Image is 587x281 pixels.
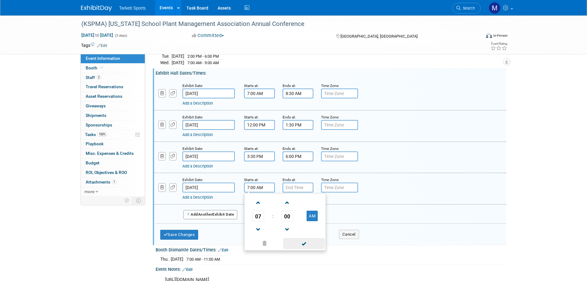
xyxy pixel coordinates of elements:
[182,147,203,151] small: Exhibit Date:
[86,141,104,146] span: Playbook
[172,60,184,66] td: [DATE]
[86,56,120,61] span: Event Information
[182,132,213,137] a: Add a Description
[339,230,359,239] button: Cancel
[244,178,259,182] small: Starts at:
[321,178,339,182] small: Time Zone:
[86,170,127,175] span: ROI, Objectives & ROO
[160,60,172,66] td: Wed.
[156,68,506,76] div: Exhibit Hall Dates/Times:
[81,32,113,38] span: [DATE] [DATE]
[86,94,122,99] span: Asset Reservations
[81,73,145,82] a: Staff2
[81,64,145,73] a: Booth
[96,75,101,80] span: 2
[97,132,107,137] span: 100%
[81,149,145,158] a: Misc. Expenses & Credits
[283,178,296,182] small: Ends at:
[86,122,112,127] span: Sponsorships
[486,33,492,38] img: Format-Inperson.png
[187,54,219,59] span: 2:00 PM - 6:00 PM
[84,189,94,194] span: more
[281,221,293,237] a: Decrement Minute
[156,245,506,253] div: Booth Dismantle Dates/Times:
[271,210,275,221] td: :
[283,84,296,88] small: Ends at:
[182,84,203,88] small: Exhibit Date:
[493,33,508,38] div: In-Person
[86,113,106,118] span: Shipments
[81,159,145,168] a: Budget
[86,75,101,80] span: Staff
[112,180,116,184] span: 1
[160,53,172,60] td: Tue.
[244,147,259,151] small: Starts at:
[321,151,358,161] input: Time Zone
[489,2,500,14] img: Mathieu Martel
[246,239,284,248] a: Clear selection
[187,60,219,65] span: 7:00 AM - 9:00 AM
[81,121,145,130] a: Sponsorships
[182,164,213,168] a: Add a Description
[252,195,264,210] a: Increment Hour
[86,180,116,184] span: Attachments
[156,265,506,273] div: Event Notes:
[244,89,275,98] input: Start Time
[244,84,259,88] small: Starts at:
[321,120,358,130] input: Time Zone
[321,147,339,151] small: Time Zone:
[172,53,184,60] td: [DATE]
[86,103,106,108] span: Giveaways
[283,120,313,130] input: End Time
[321,183,358,192] input: Time Zone
[81,101,145,111] a: Giveaways
[321,84,339,88] small: Time Zone:
[81,42,107,48] td: Tags
[81,54,145,63] a: Event Information
[183,210,238,219] button: AddAnotherExhibit Date
[81,111,145,120] a: Shipments
[461,6,475,10] span: Search
[182,178,203,182] small: Exhibit Date:
[283,147,296,151] small: Ends at:
[491,42,507,45] div: Event Rating
[81,178,145,187] a: Attachments1
[160,230,198,240] button: Save Changes
[340,34,418,39] span: [GEOGRAPHIC_DATA], [GEOGRAPHIC_DATA]
[182,120,235,130] input: Date
[182,151,235,161] input: Date
[190,32,226,39] button: Committed
[244,115,259,119] small: Starts at:
[182,89,235,98] input: Date
[182,115,203,119] small: Exhibit Date:
[86,151,134,156] span: Misc. Expenses & Credits
[114,34,127,38] span: (3 days)
[252,210,264,221] span: Pick Hour
[244,120,275,130] input: Start Time
[321,89,358,98] input: Time Zone
[321,115,339,119] small: Time Zone:
[97,43,107,48] a: Edit
[198,212,213,217] span: Another
[186,257,220,262] span: 7:00 AM - 11:00 AM
[132,196,145,205] td: Toggle Event Tabs
[182,267,193,272] a: Edit
[244,151,275,161] input: Start Time
[171,256,183,262] td: [DATE]
[307,211,318,221] button: AM
[218,248,228,252] a: Edit
[283,151,313,161] input: End Time
[81,5,112,11] img: ExhibitDay
[182,101,213,105] a: Add a Description
[444,32,508,41] div: Event Format
[182,183,235,192] input: Date
[81,187,145,196] a: more
[81,82,145,92] a: Travel Reservations
[244,183,275,192] input: Start Time
[81,92,145,101] a: Asset Reservations
[94,33,100,38] span: to
[283,115,296,119] small: Ends at:
[85,132,107,137] span: Tasks
[452,3,481,14] a: Search
[283,183,313,192] input: End Time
